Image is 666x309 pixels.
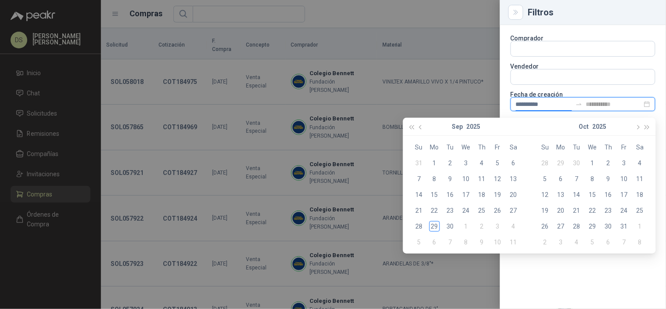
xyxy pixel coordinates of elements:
[585,187,601,203] td: 2025-10-15
[458,218,474,234] td: 2025-10-01
[601,234,616,250] td: 2025-11-06
[553,203,569,218] td: 2025-10-20
[537,203,553,218] td: 2025-10-19
[619,174,630,184] div: 10
[427,234,443,250] td: 2025-10-06
[411,171,427,187] td: 2025-09-07
[443,218,458,234] td: 2025-09-30
[587,237,598,247] div: 5
[474,171,490,187] td: 2025-09-11
[445,237,456,247] div: 7
[458,203,474,218] td: 2025-09-24
[603,174,614,184] div: 9
[477,174,487,184] div: 11
[506,139,522,155] th: Sa
[569,234,585,250] td: 2025-11-04
[511,36,655,41] p: Comprador
[619,221,630,232] div: 31
[429,158,440,168] div: 1
[477,158,487,168] div: 4
[616,187,632,203] td: 2025-10-17
[569,171,585,187] td: 2025-10-07
[632,155,648,171] td: 2025-10-04
[490,139,506,155] th: Fr
[427,203,443,218] td: 2025-09-22
[427,155,443,171] td: 2025-09-01
[445,174,456,184] div: 9
[506,171,522,187] td: 2025-09-13
[556,237,566,247] div: 3
[603,237,614,247] div: 6
[635,221,645,232] div: 1
[511,7,521,18] button: Close
[477,237,487,247] div: 9
[635,189,645,200] div: 18
[576,101,583,108] span: to
[616,218,632,234] td: 2025-10-31
[553,171,569,187] td: 2025-10-06
[632,171,648,187] td: 2025-10-11
[619,189,630,200] div: 17
[506,155,522,171] td: 2025-09-06
[553,139,569,155] th: Mo
[587,221,598,232] div: 29
[616,203,632,218] td: 2025-10-24
[572,221,582,232] div: 28
[587,189,598,200] div: 15
[572,237,582,247] div: 4
[572,158,582,168] div: 30
[508,158,519,168] div: 6
[414,189,424,200] div: 14
[427,187,443,203] td: 2025-09-15
[508,221,519,232] div: 4
[414,237,424,247] div: 5
[493,237,503,247] div: 10
[635,158,645,168] div: 4
[429,205,440,216] div: 22
[587,158,598,168] div: 1
[493,174,503,184] div: 12
[411,187,427,203] td: 2025-09-14
[632,187,648,203] td: 2025-10-18
[411,139,427,155] th: Su
[506,234,522,250] td: 2025-10-11
[445,205,456,216] div: 23
[540,237,551,247] div: 2
[635,205,645,216] div: 25
[490,171,506,187] td: 2025-09-12
[474,218,490,234] td: 2025-10-02
[616,155,632,171] td: 2025-10-03
[540,205,551,216] div: 19
[632,203,648,218] td: 2025-10-25
[601,218,616,234] td: 2025-10-30
[466,118,480,135] button: 2025
[619,205,630,216] div: 24
[572,174,582,184] div: 7
[411,234,427,250] td: 2025-10-05
[445,189,456,200] div: 16
[443,171,458,187] td: 2025-09-09
[474,187,490,203] td: 2025-09-18
[572,205,582,216] div: 21
[569,218,585,234] td: 2025-10-28
[506,203,522,218] td: 2025-09-27
[632,139,648,155] th: Sa
[445,158,456,168] div: 2
[585,218,601,234] td: 2025-10-29
[429,221,440,232] div: 29
[603,205,614,216] div: 23
[414,221,424,232] div: 28
[427,171,443,187] td: 2025-09-08
[632,218,648,234] td: 2025-11-01
[474,203,490,218] td: 2025-09-25
[528,8,655,17] div: Filtros
[556,221,566,232] div: 27
[493,205,503,216] div: 26
[537,171,553,187] td: 2025-10-05
[616,234,632,250] td: 2025-11-07
[474,234,490,250] td: 2025-10-09
[474,155,490,171] td: 2025-09-04
[461,205,472,216] div: 24
[506,187,522,203] td: 2025-09-20
[493,221,503,232] div: 3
